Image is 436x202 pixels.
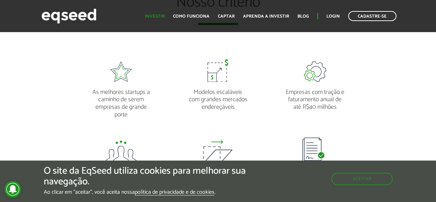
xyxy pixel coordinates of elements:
p: Ao clicar em "aceitar", você aceita nossa . [44,189,253,195]
a: Captar [218,14,235,19]
a: Aprenda a investir [243,14,289,19]
a: Investir [145,14,165,19]
a: Cadastre-se [348,11,396,21]
a: Como funciona [173,14,210,19]
a: política de privacidade e de cookies [135,190,214,195]
img: EqSeed [41,7,97,25]
button: Aceitar [331,173,393,185]
p: Empresas com tração e faturamento anual de até R$40 milhões [285,82,345,111]
h5: O site da EqSeed utiliza cookies para melhorar sua navegação. [44,166,253,187]
p: Modelos escaláveis com grandes mercados endereçáveis [188,82,249,111]
a: Blog [297,14,309,19]
a: Login [326,14,340,19]
p: As melhores startups a caminho de serem empresas de grande porte [91,82,151,118]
